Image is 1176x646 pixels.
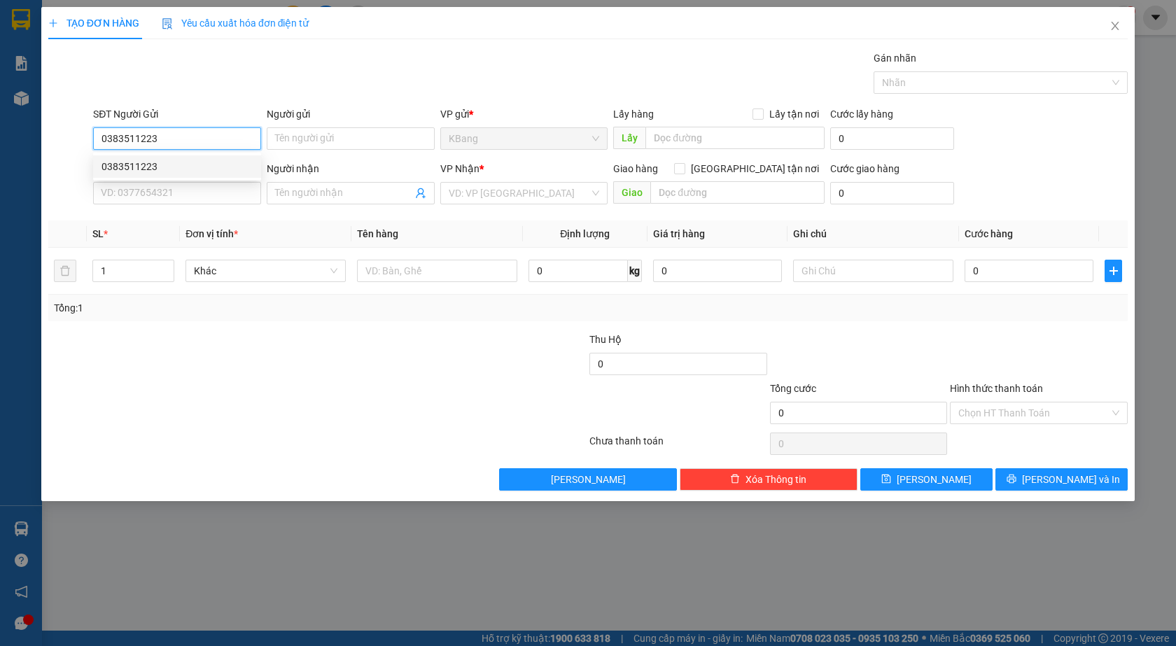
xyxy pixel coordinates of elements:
[730,474,740,485] span: delete
[1109,20,1121,31] span: close
[881,474,891,485] span: save
[897,472,972,487] span: [PERSON_NAME]
[162,17,309,29] span: Yêu cầu xuất hóa đơn điện tử
[54,300,454,316] div: Tổng: 1
[48,17,139,29] span: TẠO ĐƠN HÀNG
[874,52,916,64] label: Gán nhãn
[628,260,642,282] span: kg
[440,163,479,174] span: VP Nhận
[645,127,825,149] input: Dọc đường
[357,228,398,239] span: Tên hàng
[48,18,58,28] span: plus
[995,468,1128,491] button: printer[PERSON_NAME] và In
[1105,260,1122,282] button: plus
[449,128,600,149] span: KBang
[787,220,959,248] th: Ghi chú
[588,433,769,458] div: Chưa thanh toán
[830,108,893,120] label: Cước lấy hàng
[950,383,1043,394] label: Hình thức thanh toán
[357,260,517,282] input: VD: Bàn, Ghế
[93,106,261,122] div: SĐT Người Gửi
[101,159,253,174] div: 0383511223
[650,181,825,204] input: Dọc đường
[685,161,825,176] span: [GEOGRAPHIC_DATA] tận nơi
[194,260,337,281] span: Khác
[93,155,261,178] div: 0383511223
[551,472,626,487] span: [PERSON_NAME]
[764,106,825,122] span: Lấy tận nơi
[1105,265,1121,276] span: plus
[1095,7,1135,46] button: Close
[653,228,705,239] span: Giá trị hàng
[830,127,955,150] input: Cước lấy hàng
[830,182,955,204] input: Cước giao hàng
[830,163,899,174] label: Cước giao hàng
[860,468,993,491] button: save[PERSON_NAME]
[267,106,435,122] div: Người gửi
[1022,472,1120,487] span: [PERSON_NAME] và In
[589,334,622,345] span: Thu Hộ
[1007,474,1016,485] span: printer
[54,260,76,282] button: delete
[185,228,238,239] span: Đơn vị tính
[613,163,658,174] span: Giao hàng
[613,127,645,149] span: Lấy
[560,228,610,239] span: Định lượng
[965,228,1013,239] span: Cước hàng
[680,468,857,491] button: deleteXóa Thông tin
[162,18,173,29] img: icon
[613,108,654,120] span: Lấy hàng
[613,181,650,204] span: Giao
[793,260,953,282] input: Ghi Chú
[770,383,816,394] span: Tổng cước
[267,161,435,176] div: Người nhận
[499,468,677,491] button: [PERSON_NAME]
[653,260,782,282] input: 0
[745,472,806,487] span: Xóa Thông tin
[440,106,608,122] div: VP gửi
[92,228,104,239] span: SL
[415,188,426,199] span: user-add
